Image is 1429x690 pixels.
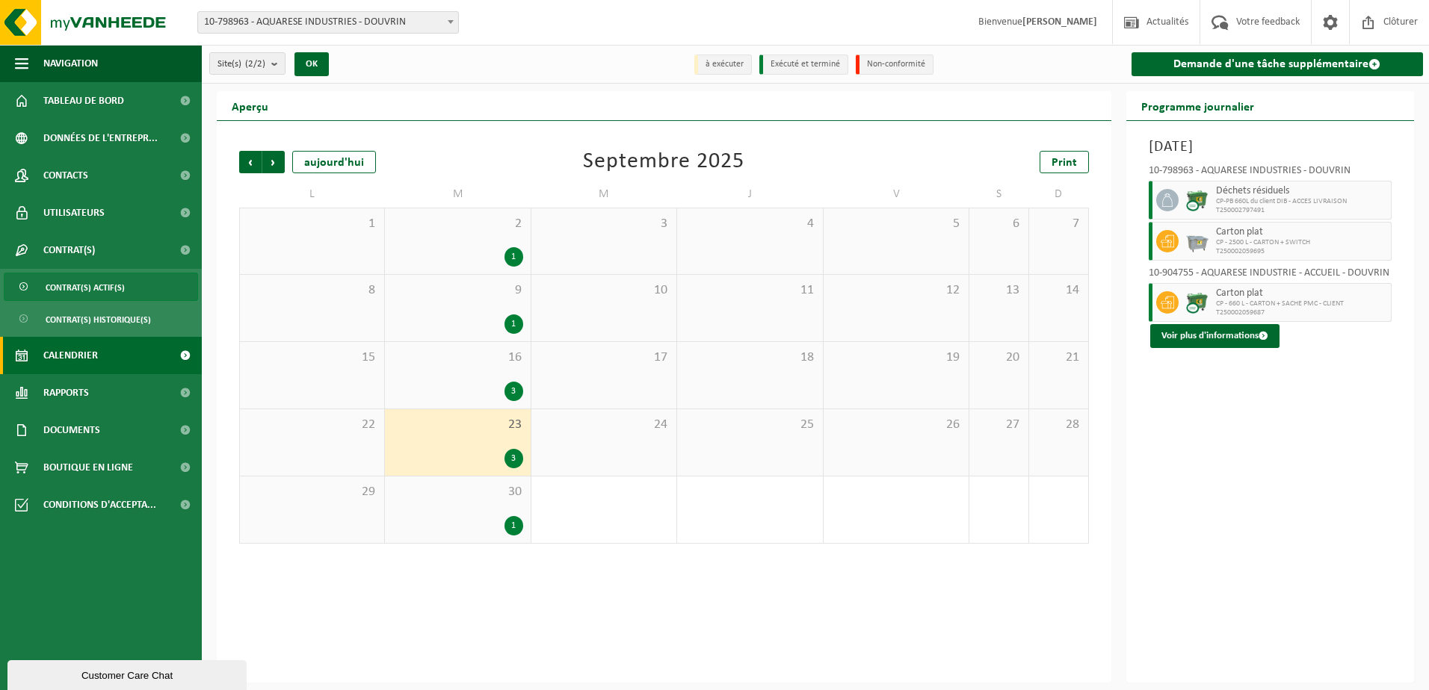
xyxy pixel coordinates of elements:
span: 1 [247,216,377,232]
span: Conditions d'accepta... [43,486,156,523]
span: 28 [1037,417,1081,433]
span: 3 [539,216,669,232]
span: Documents [43,411,100,449]
span: Tableau de bord [43,82,124,119]
div: aujourd'hui [292,151,376,173]
span: Déchets résiduels [1216,185,1388,197]
span: Suivant [262,151,285,173]
span: Contrat(s) actif(s) [46,273,125,302]
span: 23 [392,417,522,433]
div: 3 [504,382,523,401]
button: Voir plus d'informations [1150,324,1280,348]
span: 13 [977,282,1021,299]
span: 26 [831,417,961,433]
span: 30 [392,484,522,500]
span: Boutique en ligne [43,449,133,486]
strong: [PERSON_NAME] [1022,16,1097,28]
span: Contrat(s) [43,231,95,269]
span: T250002059695 [1216,247,1388,256]
div: 3 [504,449,523,468]
iframe: chat widget [7,657,250,690]
img: WB-2500-GAL-GY-01 [1186,230,1209,252]
span: 10-798963 - AQUARESE INDUSTRIES - DOUVRIN [197,11,459,34]
h3: [DATE] [1149,136,1392,158]
span: 20 [977,349,1021,366]
h2: Programme journalier [1126,91,1269,120]
span: 10 [539,282,669,299]
a: Contrat(s) historique(s) [4,305,198,333]
span: CP - 660 L - CARTON + SACHE PMC - CLIENT [1216,299,1388,308]
span: Rapports [43,374,89,411]
td: S [969,181,1029,208]
span: 18 [685,349,815,366]
img: WB-0660-CU [1186,189,1209,211]
span: 12 [831,282,961,299]
span: T250002059687 [1216,308,1388,317]
span: Contacts [43,157,88,194]
h2: Aperçu [217,91,283,120]
div: Septembre 2025 [583,151,744,173]
span: 27 [977,417,1021,433]
span: 14 [1037,282,1081,299]
span: 8 [247,282,377,299]
a: Contrat(s) actif(s) [4,273,198,301]
td: V [824,181,969,208]
li: à exécuter [694,55,752,75]
span: Navigation [43,45,98,82]
span: Calendrier [43,337,98,374]
div: 1 [504,247,523,267]
span: Carton plat [1216,226,1388,238]
span: Carton plat [1216,287,1388,299]
span: T250002797491 [1216,206,1388,215]
div: 10-798963 - AQUARESE INDUSTRIES - DOUVRIN [1149,166,1392,181]
span: Utilisateurs [43,194,105,231]
a: Demande d'une tâche supplémentaire [1132,52,1424,76]
td: M [385,181,531,208]
span: 22 [247,417,377,433]
span: Print [1052,157,1077,169]
li: Exécuté et terminé [759,55,848,75]
td: M [531,181,677,208]
li: Non-conformité [856,55,933,75]
span: 7 [1037,216,1081,232]
span: 11 [685,282,815,299]
count: (2/2) [245,59,265,69]
span: 17 [539,349,669,366]
span: 6 [977,216,1021,232]
div: 1 [504,516,523,535]
button: Site(s)(2/2) [209,52,286,75]
span: 2 [392,216,522,232]
button: OK [294,52,329,76]
span: 9 [392,282,522,299]
div: 1 [504,314,523,334]
td: L [239,181,385,208]
span: 5 [831,216,961,232]
span: 4 [685,216,815,232]
span: 19 [831,349,961,366]
span: Site(s) [217,53,265,75]
td: D [1029,181,1089,208]
span: 21 [1037,349,1081,366]
span: 24 [539,417,669,433]
a: Print [1040,151,1089,173]
span: CP - 2500 L - CARTON + SWITCH [1216,238,1388,247]
span: 16 [392,349,522,366]
span: 10-798963 - AQUARESE INDUSTRIES - DOUVRIN [198,12,458,33]
span: Contrat(s) historique(s) [46,305,151,334]
span: 29 [247,484,377,500]
div: 10-904755 - AQUARESE INDUSTRIE - ACCUEIL - DOUVRIN [1149,268,1392,283]
span: CP-PB 660L du client DIB - ACCES LIVRAISON [1216,197,1388,206]
span: 15 [247,349,377,366]
span: Données de l'entrepr... [43,119,158,157]
img: WB-0660-CU [1186,291,1209,314]
span: Précédent [239,151,262,173]
span: 25 [685,417,815,433]
td: J [677,181,823,208]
